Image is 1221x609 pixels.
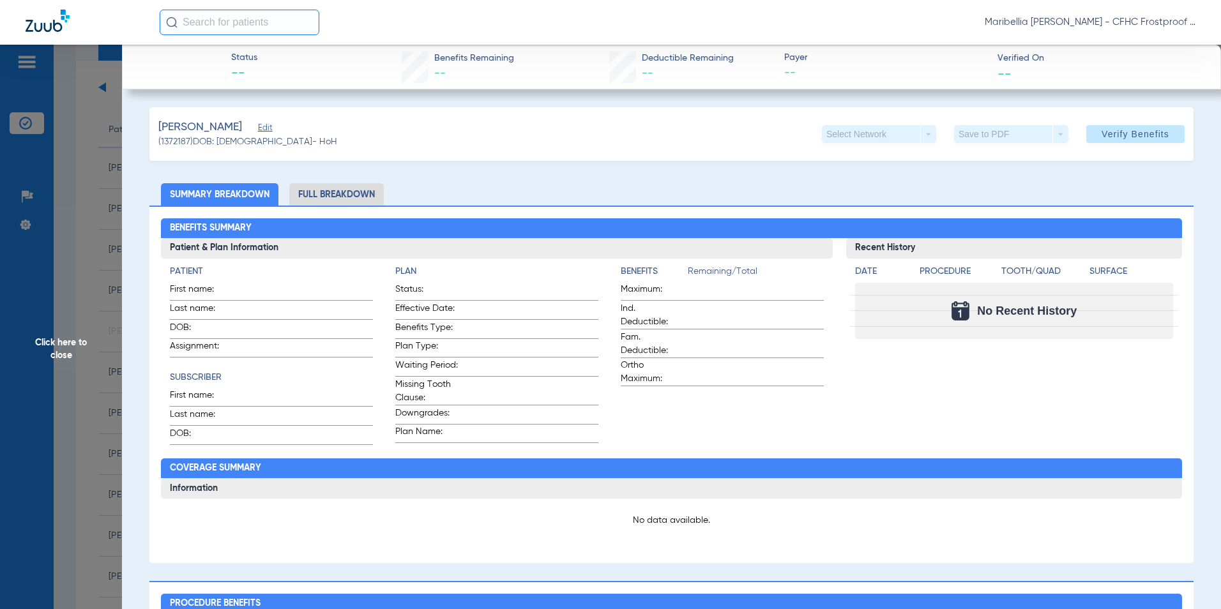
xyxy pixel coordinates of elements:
span: Downgrades: [395,407,458,424]
span: Edit [258,123,269,135]
h4: Surface [1089,265,1173,278]
span: Status: [395,283,458,300]
h3: Information [161,478,1183,499]
span: -- [642,68,653,79]
span: Payer [784,51,987,64]
span: Assignment: [170,340,232,357]
h4: Benefits [621,265,688,278]
app-breakdown-title: Procedure [920,265,997,283]
span: Maximum: [621,283,683,300]
span: Last name: [170,408,232,425]
span: First name: [170,283,232,300]
h4: Plan [395,265,598,278]
li: Full Breakdown [289,183,384,206]
h4: Date [855,265,909,278]
span: Missing Tooth Clause: [395,378,458,405]
img: Search Icon [166,17,178,28]
span: (1372187) DOB: [DEMOGRAPHIC_DATA] - HoH [158,135,337,149]
span: Benefits Remaining [434,52,514,65]
app-breakdown-title: Date [855,265,909,283]
h4: Patient [170,265,373,278]
span: DOB: [170,321,232,338]
span: Plan Name: [395,425,458,442]
span: Waiting Period: [395,359,458,376]
span: Verify Benefits [1102,129,1169,139]
p: No data available. [170,514,1174,527]
span: -- [784,65,987,81]
span: -- [231,65,257,83]
span: First name: [170,389,232,406]
h4: Procedure [920,265,997,278]
input: Search for patients [160,10,319,35]
img: Zuub Logo [26,10,70,32]
h2: Coverage Summary [161,458,1183,479]
span: Status [231,51,257,64]
span: No Recent History [977,304,1077,317]
h4: Tooth/Quad [1001,265,1085,278]
li: Summary Breakdown [161,183,278,206]
button: Verify Benefits [1086,125,1185,143]
app-breakdown-title: Benefits [621,265,688,283]
span: Ind. Deductible: [621,302,683,329]
img: Calendar [952,301,969,320]
span: Plan Type: [395,340,458,357]
span: Remaining/Total [688,265,824,283]
h2: Benefits Summary [161,218,1183,239]
h3: Patient & Plan Information [161,238,833,259]
app-breakdown-title: Surface [1089,265,1173,283]
span: -- [997,66,1012,80]
span: Ortho Maximum: [621,359,683,386]
span: [PERSON_NAME] [158,119,242,135]
h4: Subscriber [170,371,373,384]
span: Deductible Remaining [642,52,734,65]
app-breakdown-title: Tooth/Quad [1001,265,1085,283]
span: DOB: [170,427,232,444]
span: Effective Date: [395,302,458,319]
span: -- [434,68,446,79]
span: Last name: [170,302,232,319]
h3: Recent History [846,238,1182,259]
span: Maribellia [PERSON_NAME] - CFHC Frostproof Dental [985,16,1195,29]
span: Verified On [997,52,1200,65]
span: Benefits Type: [395,321,458,338]
span: Fam. Deductible: [621,331,683,357]
iframe: Chat Widget [1157,548,1221,609]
